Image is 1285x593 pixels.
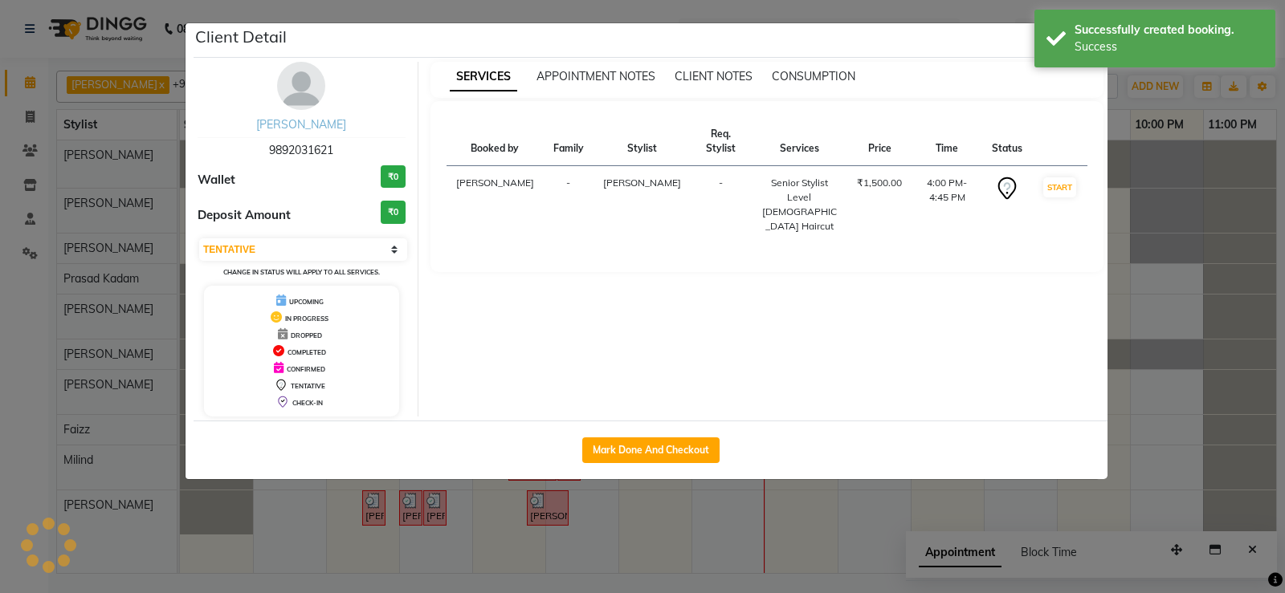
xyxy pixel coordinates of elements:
[447,117,544,166] th: Booked by
[544,166,594,244] td: -
[287,365,325,373] span: CONFIRMED
[982,117,1032,166] th: Status
[912,166,982,244] td: 4:00 PM-4:45 PM
[1075,22,1263,39] div: Successfully created booking.
[198,171,235,189] span: Wallet
[277,62,325,110] img: avatar
[269,143,333,157] span: 9892031621
[256,117,346,132] a: [PERSON_NAME]
[772,69,855,83] span: CONSUMPTION
[381,165,406,189] h3: ₹0
[291,331,322,339] span: DROPPED
[912,117,982,166] th: Time
[1075,39,1263,55] div: Success
[675,69,753,83] span: CLIENT NOTES
[857,176,902,190] div: ₹1,500.00
[288,348,326,356] span: COMPLETED
[223,268,380,276] small: Change in status will apply to all services.
[691,117,752,166] th: Req. Stylist
[751,117,847,166] th: Services
[761,176,838,234] div: Senior Stylist Level [DEMOGRAPHIC_DATA] Haircut
[450,63,517,91] span: SERVICES
[198,206,291,225] span: Deposit Amount
[289,298,324,306] span: UPCOMING
[536,69,655,83] span: APPOINTMENT NOTES
[447,166,544,244] td: [PERSON_NAME]
[544,117,594,166] th: Family
[292,399,323,407] span: CHECK-IN
[381,201,406,224] h3: ₹0
[582,437,720,463] button: Mark Done And Checkout
[291,382,325,390] span: TENTATIVE
[603,177,681,189] span: [PERSON_NAME]
[691,166,752,244] td: -
[847,117,912,166] th: Price
[285,315,328,323] span: IN PROGRESS
[594,117,691,166] th: Stylist
[195,25,287,49] h5: Client Detail
[1043,177,1076,197] button: START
